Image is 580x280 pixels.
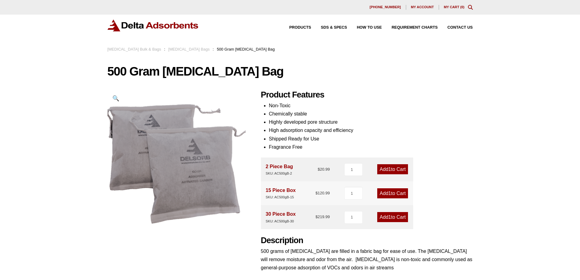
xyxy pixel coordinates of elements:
a: Requirement Charts [382,26,438,30]
bdi: 219.99 [315,214,330,219]
span: $ [315,191,318,195]
span: 1 [388,214,391,220]
span: 500 Gram [MEDICAL_DATA] Bag [217,47,275,51]
a: How to Use [347,26,382,30]
span: $ [315,214,318,219]
bdi: 20.99 [318,167,330,172]
li: High adsorption capacity and efficiency [269,126,473,134]
a: My Cart (0) [444,5,465,9]
span: Contact Us [448,26,473,30]
a: View full-screen image gallery [107,90,124,107]
div: SKU: AC500gB-2 [266,171,293,176]
span: : [164,47,165,51]
li: Fragrance Free [269,143,473,151]
a: Products [279,26,311,30]
span: : [213,47,214,51]
div: SKU: AC500gB-30 [266,218,296,224]
img: 500 Gram Activated Carbon Bag [107,90,246,229]
span: Products [289,26,311,30]
a: Contact Us [438,26,473,30]
h1: 500 Gram [MEDICAL_DATA] Bag [107,65,473,78]
a: Add1to Cart [377,188,408,198]
span: [PHONE_NUMBER] [370,5,401,9]
li: Highly developed pore structure [269,118,473,126]
span: $ [318,167,320,172]
span: How to Use [357,26,382,30]
div: 15 Piece Box [266,186,296,200]
li: Shipped Ready for Use [269,135,473,143]
span: 1 [388,191,391,196]
div: 2 Piece Bag [266,162,293,176]
div: SKU: AC500gB-15 [266,194,296,200]
p: 500 grams of [MEDICAL_DATA] are filled in a fabric bag for ease of use. The [MEDICAL_DATA] will r... [261,247,473,272]
div: Toggle Modal Content [468,5,473,10]
a: Add1to Cart [377,212,408,222]
bdi: 120.99 [315,191,330,195]
a: [MEDICAL_DATA] Bulk & Bags [107,47,161,51]
li: Chemically stable [269,110,473,118]
a: My account [406,5,439,10]
a: SDS & SPECS [311,26,347,30]
a: Add1to Cart [377,164,408,174]
span: My account [411,5,434,9]
span: 1 [388,167,391,172]
h2: Product Features [261,90,473,100]
span: 0 [461,5,463,9]
span: Requirement Charts [392,26,438,30]
img: Delta Adsorbents [107,19,199,31]
span: 🔍 [112,95,119,101]
a: [PHONE_NUMBER] [365,5,406,10]
div: 30 Piece Box [266,210,296,224]
li: Non-Toxic [269,101,473,110]
span: SDS & SPECS [321,26,347,30]
a: [MEDICAL_DATA] Bags [168,47,210,51]
h2: Description [261,236,473,246]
